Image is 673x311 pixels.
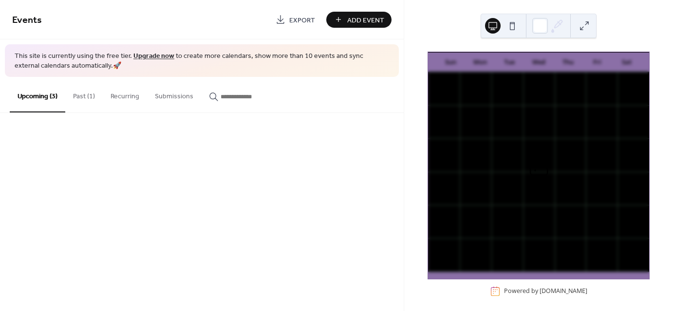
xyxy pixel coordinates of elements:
[463,241,470,248] div: 6
[431,108,438,115] div: 7
[558,241,565,248] div: 9
[620,175,628,182] div: 27
[10,77,65,112] button: Upcoming (3)
[620,108,628,115] div: 13
[589,208,596,215] div: 3
[12,11,42,30] span: Events
[65,77,103,111] button: Past (1)
[494,241,502,248] div: 7
[504,287,587,295] div: Powered by
[526,75,533,82] div: 3
[524,53,553,72] div: Wed
[289,15,315,25] span: Export
[589,141,596,148] div: 19
[620,241,628,248] div: 11
[103,77,147,111] button: Recurring
[558,208,565,215] div: 2
[326,12,392,28] button: Add Event
[347,15,384,25] span: Add Event
[463,208,470,215] div: 29
[526,141,533,148] div: 17
[431,208,438,215] div: 28
[431,141,438,148] div: 14
[620,141,628,148] div: 20
[494,75,502,82] div: 2
[558,175,565,182] div: 25
[463,108,470,115] div: 8
[526,208,533,215] div: 1
[558,141,565,148] div: 18
[431,75,438,82] div: 31
[494,208,502,215] div: 30
[463,141,470,148] div: 15
[620,208,628,215] div: 4
[268,12,322,28] a: Export
[540,287,587,295] a: [DOMAIN_NAME]
[463,175,470,182] div: 22
[582,53,612,72] div: Fri
[589,75,596,82] div: 5
[526,108,533,115] div: 10
[494,108,502,115] div: 9
[463,75,470,82] div: 1
[15,52,389,71] span: This site is currently using the free tier. to create more calendars, show more than 10 events an...
[147,77,201,111] button: Submissions
[553,53,582,72] div: Thu
[589,175,596,182] div: 26
[495,53,524,72] div: Tue
[494,175,502,182] div: 23
[526,241,533,248] div: 8
[558,108,565,115] div: 11
[133,50,174,63] a: Upgrade now
[612,53,641,72] div: Sat
[589,108,596,115] div: 12
[589,241,596,248] div: 10
[494,141,502,148] div: 16
[431,175,438,182] div: 21
[465,53,494,72] div: Mon
[436,53,465,72] div: Sun
[558,75,565,82] div: 4
[620,75,628,82] div: 6
[431,241,438,248] div: 5
[526,175,533,182] div: 24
